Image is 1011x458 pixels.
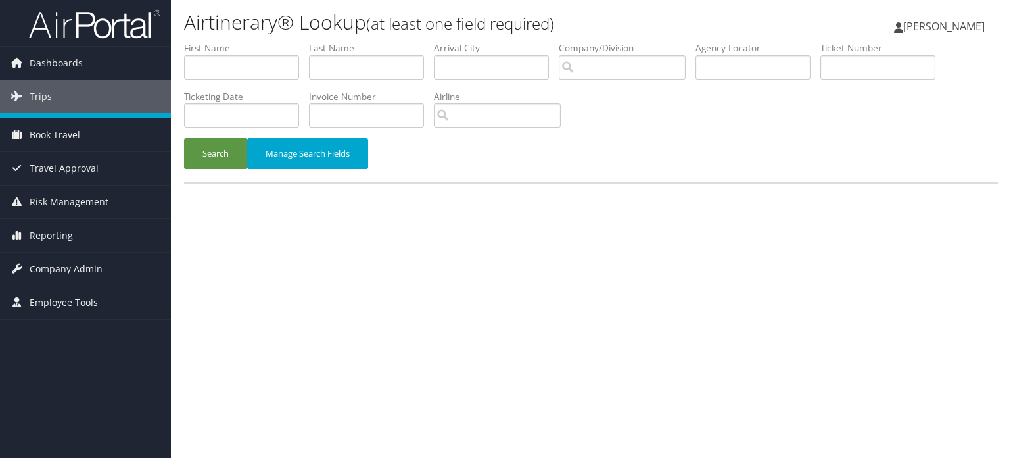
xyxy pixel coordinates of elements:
span: Employee Tools [30,286,98,319]
label: Airline [434,90,571,103]
span: Travel Approval [30,152,99,185]
label: Agency Locator [695,41,820,55]
label: Arrival City [434,41,559,55]
span: Trips [30,80,52,113]
h1: Airtinerary® Lookup [184,9,726,36]
span: Book Travel [30,118,80,151]
label: Last Name [309,41,434,55]
span: Reporting [30,219,73,252]
button: Search [184,138,247,169]
label: Ticketing Date [184,90,309,103]
span: [PERSON_NAME] [903,19,985,34]
label: Invoice Number [309,90,434,103]
span: Risk Management [30,186,108,218]
label: Ticket Number [820,41,945,55]
img: airportal-logo.png [29,9,160,39]
span: Company Admin [30,253,103,286]
span: Dashboards [30,47,83,80]
button: Manage Search Fields [247,138,368,169]
a: [PERSON_NAME] [894,7,998,46]
label: First Name [184,41,309,55]
small: (at least one field required) [366,13,554,34]
label: Company/Division [559,41,695,55]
